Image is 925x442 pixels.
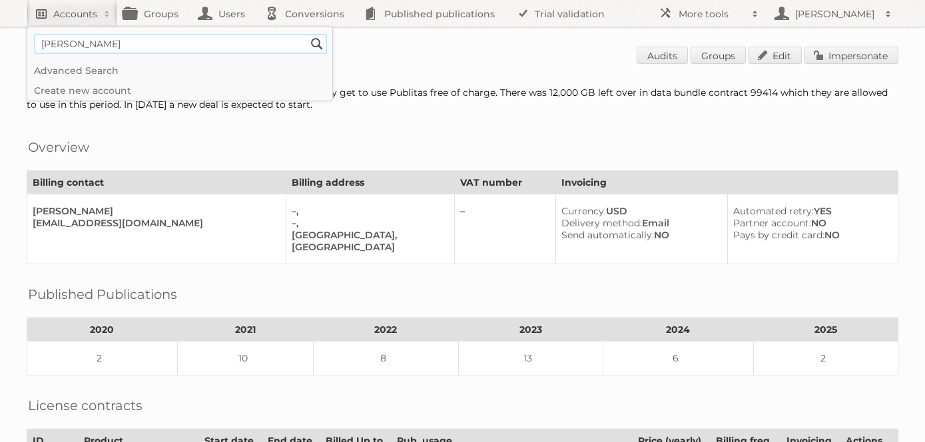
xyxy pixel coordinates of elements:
div: USD [561,205,717,217]
div: YES [733,205,887,217]
h1: Account 77110: Do It Center [27,47,898,67]
th: 2020 [27,318,178,341]
a: Groups [691,47,746,64]
div: –, [292,217,444,229]
th: 2022 [314,318,458,341]
h2: License contracts [28,395,143,415]
h2: More tools [679,7,745,21]
td: 8 [314,341,458,375]
h2: Published Publications [28,284,177,304]
span: Automated retry: [733,205,814,217]
th: Billing contact [27,171,286,194]
a: Advanced Search [27,61,332,81]
th: 2024 [603,318,753,341]
th: 2023 [458,318,603,341]
th: VAT number [454,171,555,194]
h2: [PERSON_NAME] [792,7,878,21]
div: [EMAIL_ADDRESS][DOMAIN_NAME] [33,217,275,229]
div: [GEOGRAPHIC_DATA], [292,229,444,241]
th: 2021 [177,318,314,341]
div: Email [561,217,717,229]
span: Send automatically: [561,229,654,241]
span: Delivery method: [561,217,642,229]
td: 2 [753,341,898,375]
div: [Contract 112870] This trial is added to cover a 6 month period they get to use Publitas free of ... [27,87,898,110]
h2: Overview [28,137,89,157]
td: 13 [458,341,603,375]
td: – [454,194,555,264]
td: 6 [603,341,753,375]
div: [GEOGRAPHIC_DATA] [292,241,444,253]
td: 2 [27,341,178,375]
span: Currency: [561,205,606,217]
div: NO [561,229,717,241]
th: Invoicing [555,171,898,194]
div: NO [733,217,887,229]
a: Audits [637,47,688,64]
td: 10 [177,341,314,375]
th: 2025 [753,318,898,341]
span: Pays by credit card: [733,229,824,241]
div: [PERSON_NAME] [33,205,275,217]
span: Partner account: [733,217,811,229]
a: Impersonate [804,47,898,64]
div: NO [733,229,887,241]
input: Search [307,34,327,54]
a: Create new account [27,81,332,101]
th: Billing address [286,171,454,194]
a: Edit [749,47,802,64]
div: –, [292,205,444,217]
h2: Accounts [53,7,97,21]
